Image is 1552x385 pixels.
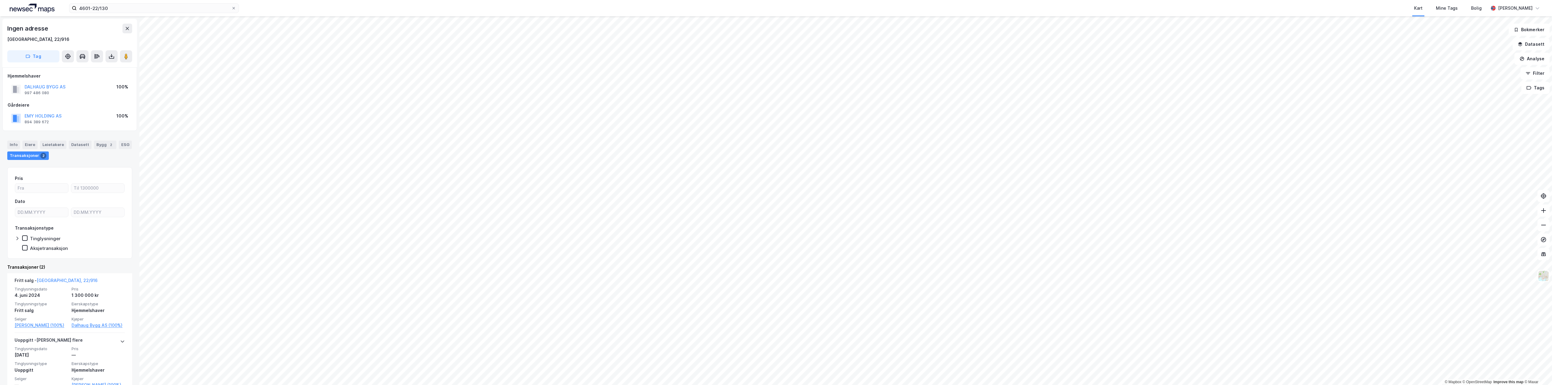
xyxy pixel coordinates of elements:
[15,351,68,359] div: [DATE]
[15,198,25,205] div: Dato
[7,36,69,43] div: [GEOGRAPHIC_DATA], 22/916
[37,278,98,283] a: [GEOGRAPHIC_DATA], 22/916
[72,361,125,366] span: Eierskapstype
[10,4,55,13] img: logo.a4113a55bc3d86da70a041830d287a7e.svg
[15,367,68,374] div: Uoppgitt
[77,4,231,13] input: Søk på adresse, matrikkel, gårdeiere, leietakere eller personer
[94,141,116,149] div: Bygg
[25,120,49,124] div: 894 389 672
[1493,380,1524,384] a: Improve this map
[72,367,125,374] div: Hjemmelshaver
[119,141,132,149] div: ESG
[7,24,49,33] div: Ingen adresse
[1509,24,1550,36] button: Bokmerker
[15,376,68,381] span: Selger
[22,141,38,149] div: Eiere
[72,307,125,314] div: Hjemmelshaver
[7,50,59,62] button: Tag
[1521,82,1550,94] button: Tags
[15,337,83,346] div: Uoppgitt - [PERSON_NAME] flere
[1522,356,1552,385] div: Kontrollprogram for chat
[1498,5,1533,12] div: [PERSON_NAME]
[71,208,124,217] input: DD.MM.YYYY
[15,184,68,193] input: Fra
[7,264,132,271] div: Transaksjoner (2)
[40,153,46,159] div: 2
[1513,38,1550,50] button: Datasett
[71,184,124,193] input: Til 1300000
[8,101,132,109] div: Gårdeiere
[72,351,125,359] div: —
[72,301,125,307] span: Eierskapstype
[15,277,98,287] div: Fritt salg -
[1522,356,1552,385] iframe: Chat Widget
[15,175,23,182] div: Pris
[1520,67,1550,79] button: Filter
[15,287,68,292] span: Tinglysningsdato
[15,361,68,366] span: Tinglysningstype
[1463,380,1492,384] a: OpenStreetMap
[1414,5,1423,12] div: Kart
[15,307,68,314] div: Fritt salg
[8,72,132,80] div: Hjemmelshaver
[72,292,125,299] div: 1 300 000 kr
[15,224,54,232] div: Transaksjonstype
[72,317,125,322] span: Kjøper
[116,112,128,120] div: 100%
[30,245,68,251] div: Aksjetransaksjon
[15,346,68,351] span: Tinglysningsdato
[30,236,61,241] div: Tinglysninger
[25,91,49,95] div: 997 486 080
[15,292,68,299] div: 4. juni 2024
[40,141,66,149] div: Leietakere
[116,83,128,91] div: 100%
[72,287,125,292] span: Pris
[1538,270,1549,282] img: Z
[72,346,125,351] span: Pris
[72,376,125,381] span: Kjøper
[15,208,68,217] input: DD.MM.YYYY
[108,142,114,148] div: 2
[1445,380,1461,384] a: Mapbox
[15,317,68,322] span: Selger
[15,301,68,307] span: Tinglysningstype
[1471,5,1482,12] div: Bolig
[1514,53,1550,65] button: Analyse
[7,141,20,149] div: Info
[1436,5,1458,12] div: Mine Tags
[15,322,68,329] a: [PERSON_NAME] (100%)
[7,151,49,160] div: Transaksjoner
[72,322,125,329] a: Dalhaug Bygg AS (100%)
[69,141,92,149] div: Datasett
